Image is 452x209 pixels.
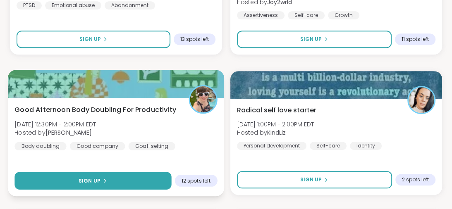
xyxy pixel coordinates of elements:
[45,128,92,137] b: [PERSON_NAME]
[79,177,100,184] span: Sign Up
[70,142,125,150] div: Good company
[237,31,392,48] button: Sign Up
[17,31,170,48] button: Sign Up
[105,1,155,9] div: Abandonment
[180,36,209,43] span: 13 spots left
[79,36,101,43] span: Sign Up
[14,104,176,114] span: Good Afternoon Body Doubling For Productivity
[129,142,175,150] div: Goal-setting
[45,1,101,9] div: Emotional abuse
[267,128,286,137] b: KindLiz
[350,142,382,150] div: Identity
[17,1,42,9] div: PTSD
[14,172,171,190] button: Sign Up
[237,105,316,115] span: Radical self love starter
[237,120,314,128] span: [DATE] 1:00PM - 2:00PM EDT
[402,36,429,43] span: 11 spots left
[237,11,285,19] div: Assertiveness
[409,87,434,113] img: KindLiz
[288,11,325,19] div: Self-care
[300,36,322,43] span: Sign Up
[14,120,96,128] span: [DATE] 12:30PM - 2:00PM EDT
[14,142,66,150] div: Body doubling
[328,11,359,19] div: Growth
[190,86,216,112] img: Adrienne_QueenOfTheDawn
[182,177,210,184] span: 12 spots left
[310,142,347,150] div: Self-care
[237,142,306,150] div: Personal development
[237,171,392,188] button: Sign Up
[300,176,322,183] span: Sign Up
[402,176,429,183] span: 2 spots left
[237,128,314,137] span: Hosted by
[14,128,96,137] span: Hosted by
